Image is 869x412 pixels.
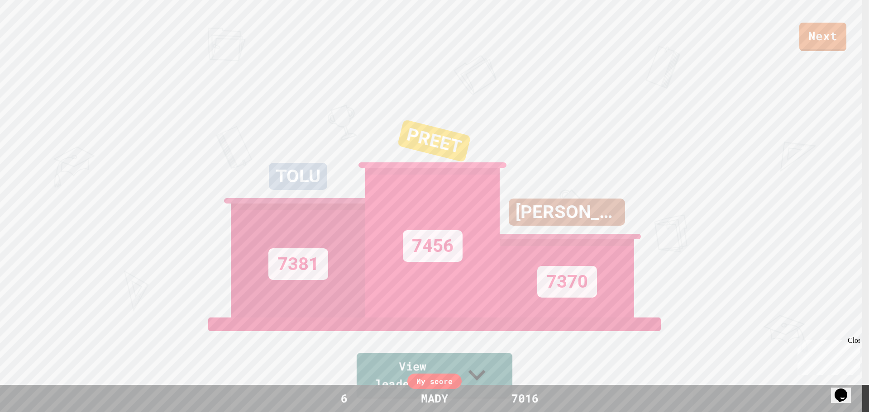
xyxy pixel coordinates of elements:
div: Chat with us now!Close [4,4,62,57]
a: View leaderboard [357,353,512,398]
div: MADY [412,390,457,407]
iframe: chat widget [794,336,860,375]
a: Next [799,23,846,51]
div: PREET [397,119,471,162]
iframe: chat widget [831,376,860,403]
div: 7456 [403,230,463,262]
div: TOLU [269,163,327,190]
div: 7370 [537,266,597,298]
div: 7016 [491,390,559,407]
div: My score [407,374,462,389]
div: 6 [310,390,378,407]
div: [PERSON_NAME] [509,199,625,226]
div: 7381 [268,248,328,280]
